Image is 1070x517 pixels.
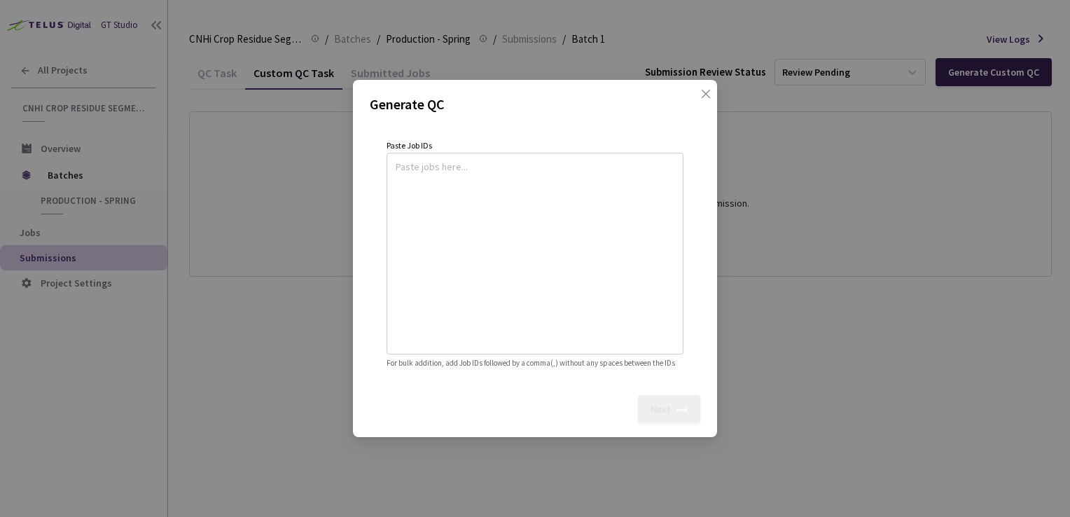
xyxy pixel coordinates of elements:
[651,404,671,415] div: Next
[686,88,709,111] button: Close
[387,140,432,151] span: Paste Job IDs
[700,88,711,127] span: close
[387,358,675,368] span: For bulk addition, add Job IDs followed by a comma(,) without any spaces between the IDs
[370,94,700,115] p: Generate QC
